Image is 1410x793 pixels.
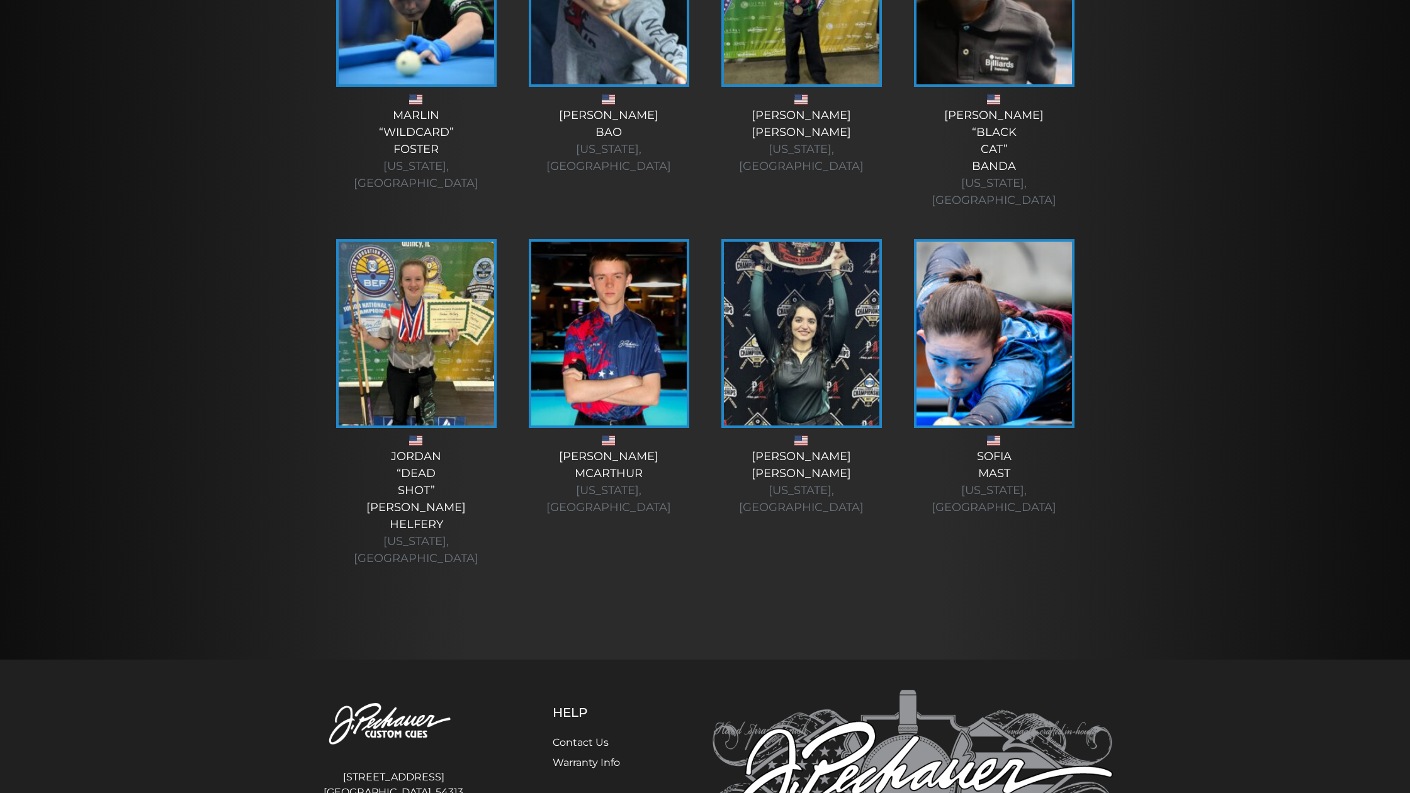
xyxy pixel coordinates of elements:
[531,242,687,425] img: 466786355_122141070980336358_2206843854591487300_n-225x320.jpg
[332,158,500,192] div: [US_STATE], [GEOGRAPHIC_DATA]
[718,482,885,516] div: [US_STATE], [GEOGRAPHIC_DATA]
[332,107,500,192] div: Marlin “Wildcard” Foster
[553,736,609,748] a: Contact Us
[910,107,1078,209] div: [PERSON_NAME] “Black Cat” Banda
[916,242,1072,425] img: ED1_1472-Enhanced-NR-225x320.jpg
[910,482,1078,516] div: [US_STATE], [GEOGRAPHIC_DATA]
[332,239,500,567] a: Jordan“DeadShot”[PERSON_NAME]Helfery [US_STATE], [GEOGRAPHIC_DATA]
[525,239,692,516] a: [PERSON_NAME]McArthur [US_STATE], [GEOGRAPHIC_DATA]
[525,448,692,516] div: [PERSON_NAME] McArthur
[910,175,1078,209] div: [US_STATE], [GEOGRAPHIC_DATA]
[910,239,1078,516] a: SofiaMast [US_STATE], [GEOGRAPHIC_DATA]
[553,705,650,720] h5: Help
[910,448,1078,516] div: Sofia Mast
[332,448,500,567] div: Jordan “Dead Shot” [PERSON_NAME] Helfery
[718,141,885,175] div: [US_STATE], [GEOGRAPHIC_DATA]
[525,107,692,175] div: [PERSON_NAME] Bao
[718,448,885,516] div: [PERSON_NAME] [PERSON_NAME]
[718,107,885,175] div: [PERSON_NAME] [PERSON_NAME]
[553,756,620,768] a: Warranty Info
[724,242,879,425] img: original-7D67317E-F238-490E-B7B2-84C68952BBC1-225x320.jpeg
[297,690,490,760] img: Pechauer Custom Cues
[339,242,494,425] img: JORDAN-LEIGHANN-HELFERY-3-225x320.jpg
[332,533,500,567] div: [US_STATE], [GEOGRAPHIC_DATA]
[718,239,885,516] a: [PERSON_NAME][PERSON_NAME] [US_STATE], [GEOGRAPHIC_DATA]
[525,141,692,175] div: [US_STATE], [GEOGRAPHIC_DATA]
[525,482,692,516] div: [US_STATE], [GEOGRAPHIC_DATA]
